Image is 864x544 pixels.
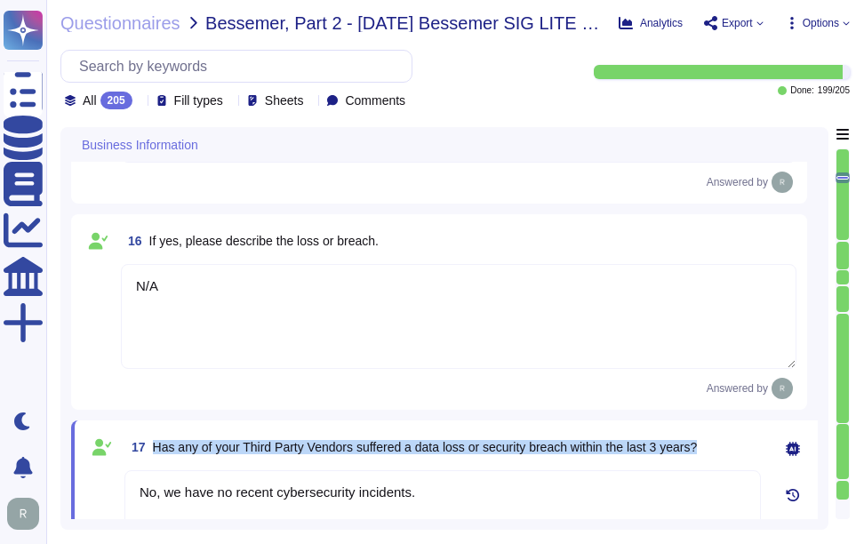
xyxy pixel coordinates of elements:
img: user [772,378,793,399]
textarea: N/A [121,264,796,369]
span: 199 / 205 [818,86,850,95]
span: Has any of your Third Party Vendors suffered a data loss or security breach within the last 3 years? [153,440,698,454]
button: Analytics [619,16,683,30]
div: 205 [100,92,132,109]
span: Business Information [82,139,198,151]
span: Analytics [640,18,683,28]
button: user [4,494,52,533]
span: Done: [790,86,814,95]
span: 16 [121,235,142,247]
span: Options [803,18,839,28]
img: user [772,172,793,193]
span: 17 [124,441,146,453]
span: Bessemer, Part 2 - [DATE] Bessemer SIG LITE 2017 WORKING [205,14,604,32]
span: Sheets [265,94,304,107]
span: All [83,94,97,107]
span: Fill types [174,94,223,107]
span: Export [722,18,753,28]
span: Questionnaires [60,14,180,32]
span: Answered by [707,383,768,394]
span: If yes, please describe the loss or breach. [149,234,379,248]
img: user [7,498,39,530]
span: Answered by [707,177,768,188]
span: Comments [345,94,405,107]
input: Search by keywords [70,51,412,82]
